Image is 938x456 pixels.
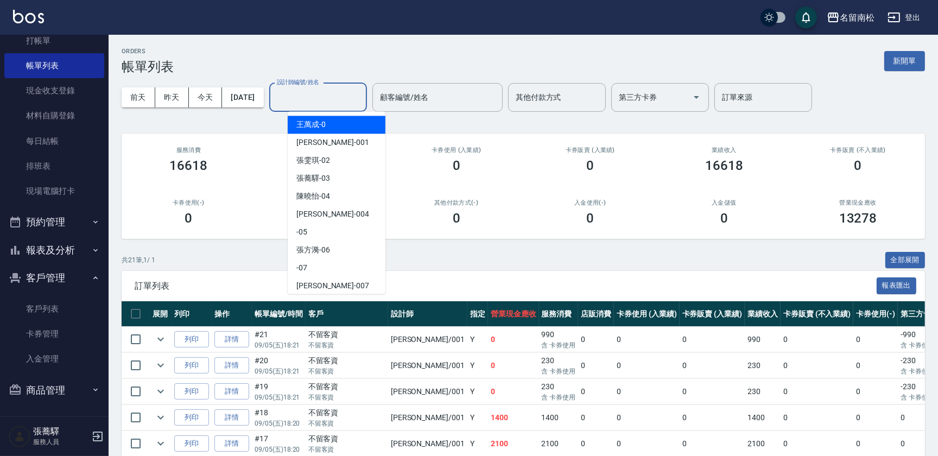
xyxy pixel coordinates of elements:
[296,119,326,130] span: 王萬成 -0
[539,405,579,430] td: 1400
[853,353,898,378] td: 0
[214,357,249,374] a: 詳情
[4,154,104,179] a: 排班表
[745,327,781,352] td: 990
[33,437,88,447] p: 服務人員
[4,321,104,346] a: 卡券管理
[4,208,104,236] button: 預約管理
[680,301,745,327] th: 卡券販賣 (入業績)
[135,281,877,292] span: 訂單列表
[745,379,781,404] td: 230
[172,301,212,327] th: 列印
[536,147,644,154] h2: 卡券販賣 (入業績)
[745,405,781,430] td: 1400
[467,327,488,352] td: Y
[296,208,369,220] span: [PERSON_NAME] -004
[296,137,369,148] span: [PERSON_NAME] -001
[296,191,330,202] span: 陳曉怡 -04
[174,435,209,452] button: 列印
[4,28,104,53] a: 打帳單
[781,379,853,404] td: 0
[536,199,644,206] h2: 入金使用(-)
[169,158,207,173] h3: 16618
[467,379,488,404] td: Y
[296,173,330,184] span: 張蕎驛 -03
[277,78,319,86] label: 設計師編號/姓名
[586,158,594,173] h3: 0
[255,392,303,402] p: 09/05 (五) 18:21
[884,51,925,71] button: 新開單
[388,405,467,430] td: [PERSON_NAME] /001
[853,379,898,404] td: 0
[488,327,539,352] td: 0
[804,199,912,206] h2: 營業現金應收
[781,405,853,430] td: 0
[4,264,104,292] button: 客戶管理
[252,379,306,404] td: #19
[252,327,306,352] td: #21
[467,405,488,430] td: Y
[614,327,680,352] td: 0
[680,353,745,378] td: 0
[705,158,743,173] h3: 16618
[296,226,307,238] span: -05
[135,147,243,154] h3: 服務消費
[252,353,306,378] td: #20
[885,252,926,269] button: 全部展開
[467,301,488,327] th: 指定
[296,280,369,292] span: [PERSON_NAME] -007
[4,53,104,78] a: 帳單列表
[174,357,209,374] button: 列印
[388,301,467,327] th: 設計師
[614,379,680,404] td: 0
[539,353,579,378] td: 230
[781,353,853,378] td: 0
[453,158,460,173] h3: 0
[840,11,874,24] div: 名留南松
[578,379,614,404] td: 0
[296,262,307,274] span: -07
[578,327,614,352] td: 0
[308,392,385,402] p: 不留客資
[388,353,467,378] td: [PERSON_NAME] /001
[155,87,189,107] button: 昨天
[578,353,614,378] td: 0
[308,381,385,392] div: 不留客資
[153,409,169,426] button: expand row
[781,301,853,327] th: 卡券販賣 (不入業績)
[4,78,104,103] a: 現金收支登錄
[488,301,539,327] th: 營業現金應收
[614,405,680,430] td: 0
[745,301,781,327] th: 業績收入
[467,353,488,378] td: Y
[4,129,104,154] a: 每日結帳
[578,405,614,430] td: 0
[308,419,385,428] p: 不留客資
[153,331,169,347] button: expand row
[174,383,209,400] button: 列印
[680,405,745,430] td: 0
[680,327,745,352] td: 0
[853,301,898,327] th: 卡券使用(-)
[795,7,817,28] button: save
[252,301,306,327] th: 帳單編號/時間
[153,383,169,400] button: expand row
[185,211,192,226] h3: 0
[539,327,579,352] td: 990
[296,155,330,166] span: 張雯琪 -02
[296,244,330,256] span: 張方漪 -06
[269,199,377,206] h2: 第三方卡券(-)
[853,327,898,352] td: 0
[153,435,169,452] button: expand row
[402,147,510,154] h2: 卡券使用 (入業績)
[586,211,594,226] h3: 0
[542,366,576,376] p: 含 卡券使用
[4,179,104,204] a: 現場電腦打卡
[680,379,745,404] td: 0
[214,435,249,452] a: 詳情
[402,199,510,206] h2: 其他付款方式(-)
[614,301,680,327] th: 卡券使用 (入業績)
[255,419,303,428] p: 09/05 (五) 18:20
[212,301,252,327] th: 操作
[670,147,778,154] h2: 業績收入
